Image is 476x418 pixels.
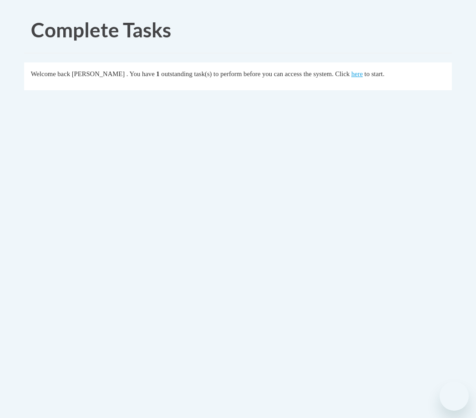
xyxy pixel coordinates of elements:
[161,70,349,77] span: outstanding task(s) to perform before you can access the system. Click
[440,382,469,411] iframe: Button to launch messaging window
[127,70,155,77] span: . You have
[351,70,363,77] a: here
[365,70,385,77] span: to start.
[31,70,70,77] span: Welcome back
[156,70,159,77] span: 1
[72,70,125,77] span: [PERSON_NAME]
[31,18,171,41] span: Complete Tasks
